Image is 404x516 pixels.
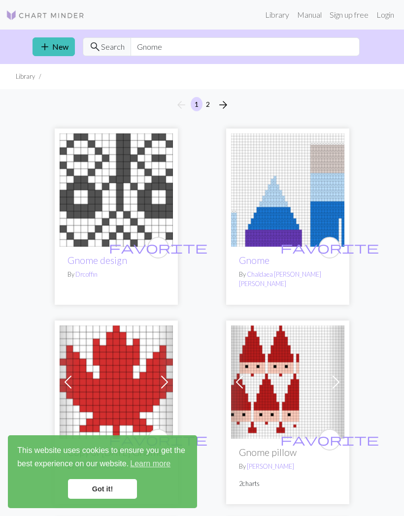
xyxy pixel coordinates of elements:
[231,325,344,439] img: Gnome pillow
[67,270,165,279] p: By
[239,270,337,289] p: By
[239,255,269,266] a: Gnome
[326,5,372,25] a: Sign up free
[129,456,172,471] a: learn more about cookies
[109,430,207,450] i: favourite
[60,325,173,439] img: Canada Day Gnome
[202,97,214,111] button: 2
[280,430,379,450] i: favourite
[231,376,344,386] a: Gnome pillow
[67,255,127,266] a: Gnome design
[293,5,326,25] a: Manual
[239,270,321,288] a: Chaldaea [PERSON_NAME] [PERSON_NAME]
[109,238,207,258] i: favourite
[147,429,169,451] button: favourite
[101,41,125,53] span: Search
[239,447,337,458] h2: Gnome pillow
[17,445,188,471] span: This website uses cookies to ensure you get the best experience on our website.
[16,72,35,81] li: Library
[261,5,293,25] a: Library
[247,462,294,470] a: [PERSON_NAME]
[8,435,197,508] div: cookieconsent
[213,97,233,113] button: Next
[217,99,229,111] i: Next
[171,97,233,113] nav: Page navigation
[60,184,173,193] a: Gnome design
[319,429,340,451] button: favourite
[372,5,398,25] a: Login
[60,376,173,386] a: Canada Day Gnome
[89,40,101,54] span: search
[319,237,340,258] button: favourite
[75,270,98,278] a: Drcoffin
[191,97,202,111] button: 1
[280,238,379,258] i: favourite
[280,432,379,447] span: favorite
[6,9,85,21] img: Logo
[109,240,207,255] span: favorite
[217,98,229,112] span: arrow_forward
[39,40,51,54] span: add
[280,240,379,255] span: favorite
[231,184,344,193] a: Gnome
[231,133,344,247] img: Gnome
[239,462,337,471] p: By
[109,432,207,447] span: favorite
[33,37,75,56] a: New
[239,479,337,488] p: 2 charts
[68,479,137,499] a: dismiss cookie message
[60,133,173,247] img: Gnome design
[147,237,169,258] button: favourite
